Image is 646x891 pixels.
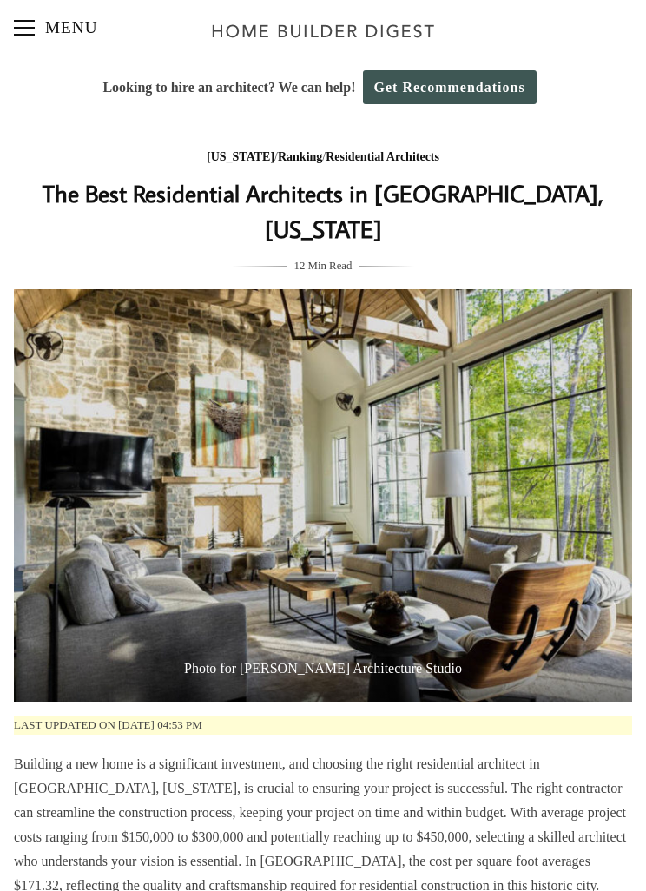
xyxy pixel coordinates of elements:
span: Photo for [PERSON_NAME] Architecture Studio [14,643,632,702]
a: Ranking [278,150,322,163]
p: Last updated on [DATE] 04:53 pm [14,716,632,736]
h1: The Best Residential Architects in [GEOGRAPHIC_DATA], [US_STATE] [14,175,632,247]
a: Get Recommendations [363,70,537,104]
img: Home Builder Digest [204,14,443,48]
span: Menu [14,27,35,29]
div: / / [14,147,632,168]
a: Residential Architects [326,150,439,163]
span: 12 Min Read [294,256,353,275]
a: [US_STATE] [207,150,274,163]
